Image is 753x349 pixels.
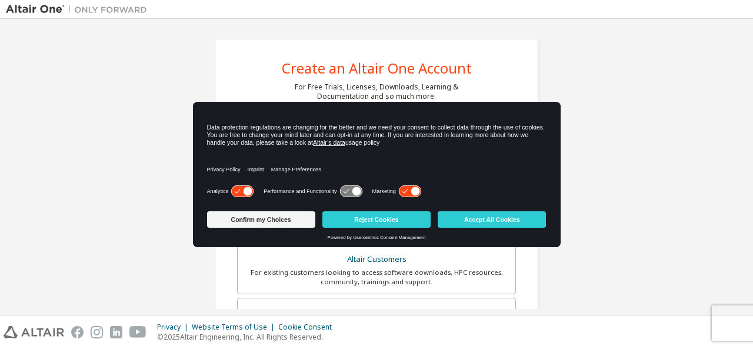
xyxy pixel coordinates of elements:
div: Altair Customers [245,251,508,268]
div: Privacy [157,323,192,332]
img: facebook.svg [71,326,84,338]
div: Create an Altair One Account [282,61,472,75]
p: © 2025 Altair Engineering, Inc. All Rights Reserved. [157,332,339,342]
img: Altair One [6,4,153,15]
div: Cookie Consent [278,323,339,332]
img: instagram.svg [91,326,103,338]
img: youtube.svg [129,326,146,338]
div: For Free Trials, Licenses, Downloads, Learning & Documentation and so much more. [295,82,458,101]
div: Students [245,305,508,322]
div: For existing customers looking to access software downloads, HPC resources, community, trainings ... [245,268,508,287]
div: Website Terms of Use [192,323,278,332]
img: linkedin.svg [110,326,122,338]
img: altair_logo.svg [4,326,64,338]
